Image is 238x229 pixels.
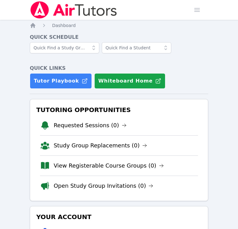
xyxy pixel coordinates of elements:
[102,42,171,53] input: Quick Find a Student
[52,23,76,28] span: Dashboard
[94,73,165,89] button: Whiteboard Home
[30,34,208,41] h4: Quick Schedule
[54,141,147,150] a: Study Group Replacements (0)
[30,1,118,19] img: Air Tutors
[35,211,203,222] h3: Your Account
[30,73,92,89] a: Tutor Playbook
[30,22,208,29] nav: Breadcrumb
[30,65,208,72] h4: Quick Links
[54,121,127,130] a: Requested Sessions (0)
[54,182,154,190] a: Open Study Group Invitations (0)
[54,161,164,170] a: View Registerable Course Groups (0)
[30,42,99,53] input: Quick Find a Study Group
[52,22,76,29] a: Dashboard
[35,104,203,115] h3: Tutoring Opportunities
